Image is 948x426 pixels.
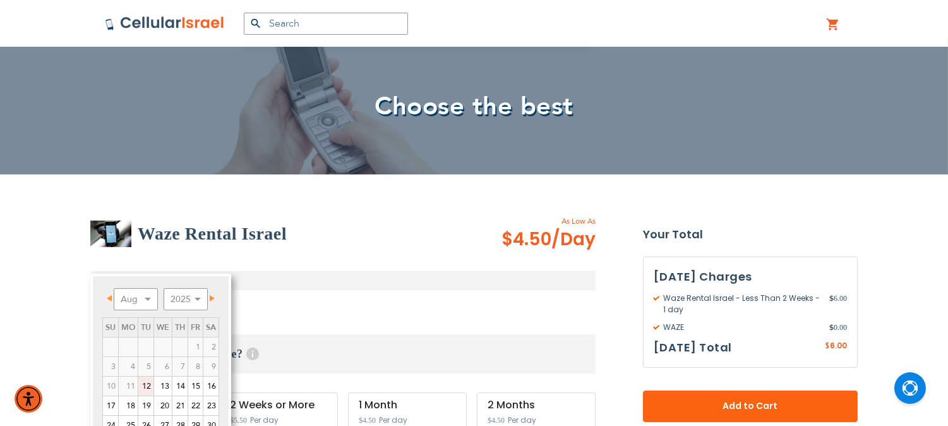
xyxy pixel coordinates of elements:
[250,415,279,426] span: Per day
[107,295,112,301] span: Prev
[203,396,219,415] a: 23
[359,416,376,425] span: $4.50
[203,357,219,376] span: 9
[825,341,830,352] span: $
[138,357,153,376] span: 5
[105,322,116,333] span: Sunday
[654,338,732,357] h3: [DATE] Total
[246,348,259,360] span: Help
[188,338,203,356] span: 1
[104,290,119,306] a: Prev
[138,396,153,415] a: 19
[551,227,596,252] span: /Day
[103,377,118,396] span: 10
[172,396,188,415] a: 21
[488,416,505,425] span: $4.50
[138,377,153,396] a: 12
[829,322,847,333] span: 0.00
[164,288,208,310] select: Select year
[501,227,596,252] span: $4.50
[154,396,172,415] a: 20
[202,290,218,306] a: Next
[114,288,158,310] select: Select month
[105,16,225,31] img: Cellular Israel Logo
[103,357,118,376] span: 3
[119,357,138,376] span: 4
[654,293,829,315] span: Waze Rental Israel - Less Than 2 Weeks - 1 day
[685,399,816,413] span: Add to Cart
[191,322,200,333] span: Friday
[138,221,287,246] h2: Waze Rental Israel
[379,415,407,426] span: Per day
[643,391,858,422] button: Add to Cart
[172,377,188,396] a: 14
[119,396,138,415] a: 18
[103,396,118,415] a: 17
[203,338,219,356] span: 2
[230,416,247,425] span: $5.50
[157,322,169,333] span: Wednesday
[508,415,536,426] span: Per day
[121,322,135,333] span: Monday
[829,293,834,304] span: $
[90,271,596,290] li: 2 GB data
[375,89,573,124] span: Choose the best
[359,399,456,411] div: 1 Month
[829,322,834,333] span: $
[90,221,131,247] img: Waze Rental Israel
[244,13,408,35] input: Search
[188,396,203,415] a: 22
[230,399,327,411] div: 2 Weeks or More
[210,295,215,301] span: Next
[119,377,138,396] span: 11
[154,377,172,396] a: 13
[654,322,829,333] span: WAZE
[654,267,847,286] h3: [DATE] Charges
[203,377,219,396] a: 16
[488,399,585,411] div: 2 Months
[154,357,172,376] span: 6
[643,225,858,244] strong: Your Total
[90,334,596,374] h3: When do you need service?
[15,385,42,413] div: Accessibility Menu
[829,293,847,315] span: 6.00
[188,357,203,376] span: 8
[90,290,596,309] li: Waze device
[467,216,596,227] span: As Low As
[206,322,216,333] span: Saturday
[830,340,847,351] span: 6.00
[141,322,151,333] span: Tuesday
[188,377,203,396] a: 15
[172,357,188,376] span: 7
[175,322,185,333] span: Thursday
